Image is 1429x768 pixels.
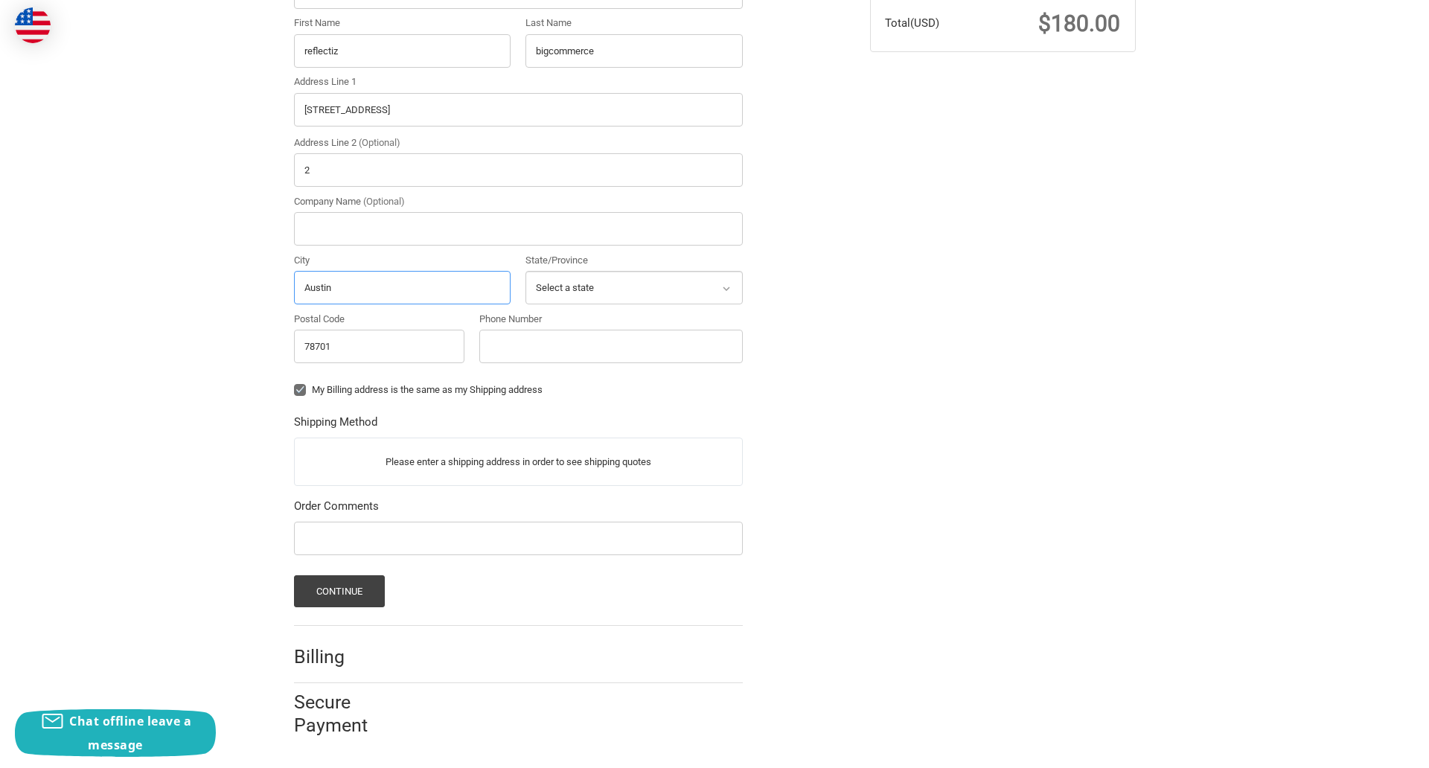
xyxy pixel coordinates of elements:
[295,447,742,476] p: Please enter a shipping address in order to see shipping quotes
[125,7,170,20] span: Checkout
[69,713,191,753] span: Chat offline leave a message
[363,196,405,207] small: (Optional)
[525,16,743,31] label: Last Name
[294,74,743,89] label: Address Line 1
[1038,10,1120,36] span: $180.00
[294,194,743,209] label: Company Name
[294,384,743,396] label: My Billing address is the same as my Shipping address
[15,709,216,757] button: Chat offline leave a message
[294,645,381,668] h2: Billing
[525,253,743,268] label: State/Province
[294,312,465,327] label: Postal Code
[479,312,743,327] label: Phone Number
[294,498,379,522] legend: Order Comments
[294,575,386,607] button: Continue
[15,7,51,43] img: duty and tax information for United States
[294,414,377,438] legend: Shipping Method
[294,135,743,150] label: Address Line 2
[294,16,511,31] label: First Name
[885,16,939,30] span: Total (USD)
[294,253,511,268] label: City
[294,691,394,737] h2: Secure Payment
[359,137,400,148] small: (Optional)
